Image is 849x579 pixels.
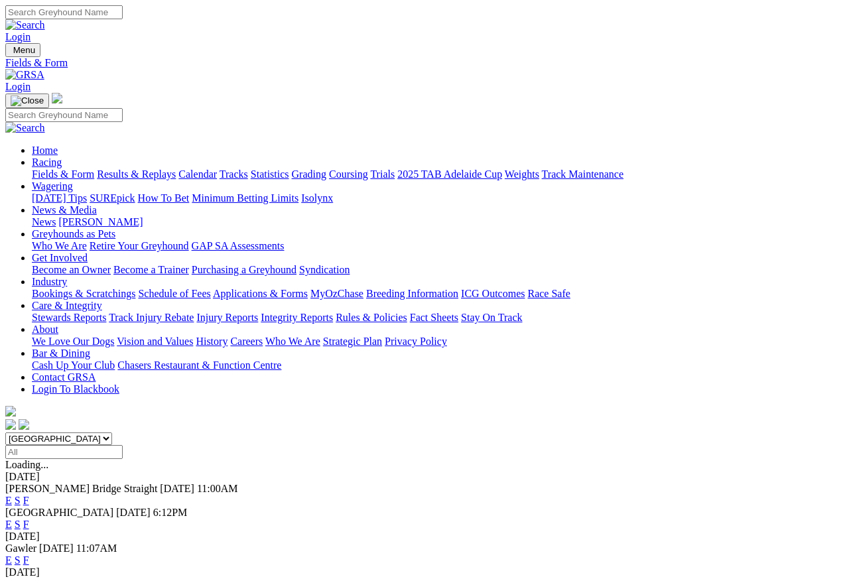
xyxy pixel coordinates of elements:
[32,288,135,299] a: Bookings & Scratchings
[15,554,21,566] a: S
[299,264,350,275] a: Syndication
[13,45,35,55] span: Menu
[5,419,16,430] img: facebook.svg
[32,204,97,216] a: News & Media
[5,445,123,459] input: Select date
[336,312,407,323] a: Rules & Policies
[461,288,525,299] a: ICG Outcomes
[366,288,458,299] a: Breeding Information
[5,459,48,470] span: Loading...
[261,312,333,323] a: Integrity Reports
[5,566,844,578] div: [DATE]
[117,359,281,371] a: Chasers Restaurant & Function Centre
[265,336,320,347] a: Who We Are
[505,168,539,180] a: Weights
[32,216,56,227] a: News
[32,348,90,359] a: Bar & Dining
[323,336,382,347] a: Strategic Plan
[5,108,123,122] input: Search
[32,312,844,324] div: Care & Integrity
[292,168,326,180] a: Grading
[32,264,111,275] a: Become an Owner
[32,180,73,192] a: Wagering
[213,288,308,299] a: Applications & Forms
[5,122,45,134] img: Search
[5,69,44,81] img: GRSA
[19,419,29,430] img: twitter.svg
[109,312,194,323] a: Track Injury Rebate
[178,168,217,180] a: Calendar
[116,507,151,518] span: [DATE]
[5,57,844,69] a: Fields & Form
[192,192,298,204] a: Minimum Betting Limits
[32,336,114,347] a: We Love Our Dogs
[23,495,29,506] a: F
[39,543,74,554] span: [DATE]
[113,264,189,275] a: Become a Trainer
[542,168,623,180] a: Track Maintenance
[32,336,844,348] div: About
[153,507,188,518] span: 6:12PM
[196,312,258,323] a: Injury Reports
[23,519,29,530] a: F
[301,192,333,204] a: Isolynx
[370,168,395,180] a: Trials
[58,216,143,227] a: [PERSON_NAME]
[5,554,12,566] a: E
[310,288,363,299] a: MyOzChase
[230,336,263,347] a: Careers
[117,336,193,347] a: Vision and Values
[32,240,844,252] div: Greyhounds as Pets
[32,145,58,156] a: Home
[32,228,115,239] a: Greyhounds as Pets
[32,240,87,251] a: Who We Are
[32,288,844,300] div: Industry
[385,336,447,347] a: Privacy Policy
[197,483,238,494] span: 11:00AM
[76,543,117,554] span: 11:07AM
[410,312,458,323] a: Fact Sheets
[5,406,16,417] img: logo-grsa-white.png
[5,531,844,543] div: [DATE]
[32,192,87,204] a: [DATE] Tips
[5,519,12,530] a: E
[32,252,88,263] a: Get Involved
[5,507,113,518] span: [GEOGRAPHIC_DATA]
[251,168,289,180] a: Statistics
[11,96,44,106] img: Close
[5,19,45,31] img: Search
[138,288,210,299] a: Schedule of Fees
[90,192,135,204] a: SUREpick
[329,168,368,180] a: Coursing
[192,264,296,275] a: Purchasing a Greyhound
[32,324,58,335] a: About
[192,240,285,251] a: GAP SA Assessments
[32,359,115,371] a: Cash Up Your Club
[5,495,12,506] a: E
[32,383,119,395] a: Login To Blackbook
[15,519,21,530] a: S
[32,216,844,228] div: News & Media
[5,483,157,494] span: [PERSON_NAME] Bridge Straight
[32,157,62,168] a: Racing
[461,312,522,323] a: Stay On Track
[5,543,36,554] span: Gawler
[5,94,49,108] button: Toggle navigation
[527,288,570,299] a: Race Safe
[32,312,106,323] a: Stewards Reports
[5,471,844,483] div: [DATE]
[90,240,189,251] a: Retire Your Greyhound
[397,168,502,180] a: 2025 TAB Adelaide Cup
[138,192,190,204] a: How To Bet
[5,31,31,42] a: Login
[5,5,123,19] input: Search
[32,300,102,311] a: Care & Integrity
[32,264,844,276] div: Get Involved
[23,554,29,566] a: F
[32,276,67,287] a: Industry
[5,81,31,92] a: Login
[220,168,248,180] a: Tracks
[160,483,194,494] span: [DATE]
[52,93,62,103] img: logo-grsa-white.png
